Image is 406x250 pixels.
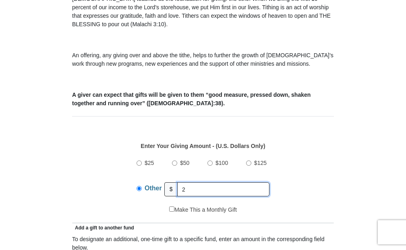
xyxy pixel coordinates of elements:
b: A giver can expect that gifts will be given to them “good measure, pressed down, shaken together ... [72,92,311,106]
label: Make This a Monthly Gift [169,206,237,214]
input: Make This a Monthly Gift [169,206,174,212]
span: $ [164,182,178,196]
span: Other [145,185,162,192]
span: Add a gift to another fund [72,225,134,231]
span: $50 [180,160,189,166]
span: $25 [145,160,154,166]
input: Other Amount [177,182,269,196]
p: An offering, any giving over and above the tithe, helps to further the growth of [DEMOGRAPHIC_DAT... [72,51,334,68]
strong: Enter Your Giving Amount - (U.S. Dollars Only) [141,143,265,149]
span: $100 [215,160,228,166]
span: $125 [254,160,267,166]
